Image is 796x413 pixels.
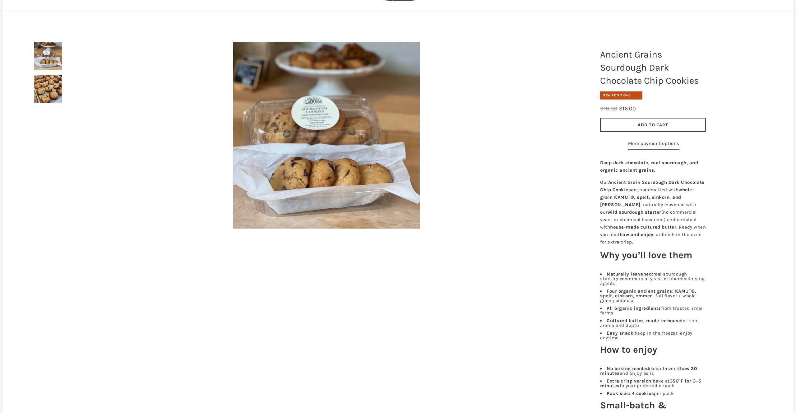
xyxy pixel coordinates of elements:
[628,140,679,150] a: More payment options
[233,42,420,229] img: Ancient Grains Sourdough Dark Chocolate Chip Cookies
[600,118,706,132] button: Add to Cart
[619,104,636,113] div: $16.00
[600,187,694,207] b: whole-grain KAMUT®, spelt, einkorn, and [PERSON_NAME]
[654,391,673,396] span: per pack
[600,91,642,100] div: New Addition!
[653,378,670,384] span: bake at
[600,318,697,328] span: for rich aroma and depth
[607,271,653,277] b: Naturally leavened:
[600,272,706,286] li: real sourdough starter; commercial yeast or chemical rising agents
[595,45,710,90] h1: Ancient Grains Sourdough Dark Chocolate Chip Cookies
[600,179,706,246] p: Our are handcrafted with , naturally leavened with our (no commercial yeast or chemical leaveners...
[34,42,62,70] img: Ancient Grains Sourdough Dark Chocolate Chip Cookies
[600,288,696,299] b: KAMUT®, spelt, einkorn, emmer
[607,378,653,384] b: Extra crisp version:
[620,383,675,388] span: to your preferred crunch
[600,249,692,261] b: Why you’ll love them
[78,42,575,229] a: Ancient Grains Sourdough Dark Chocolate Chip Cookies
[607,318,681,323] b: Cultured butter, made in-house
[608,209,661,215] b: wild sourdough starter
[607,288,673,294] b: Four organic ancient grains:
[600,378,701,388] b: 350°F for 3~5 minutes
[600,293,697,303] span: —full flavor + whole-grain goodness
[34,75,62,103] img: Ancient Grains Sourdough Dark Chocolate Chip Cookies
[607,330,635,336] b: Easy snack:
[600,344,657,355] b: How to enjoy
[607,366,650,371] b: No baking needed:
[618,232,653,237] b: thaw and enjoy
[638,122,668,128] span: Add to Cart
[610,224,676,230] b: house-made cultured butter
[632,391,654,396] b: 4 cookies
[600,306,706,315] li: from trusted small farms
[617,276,622,281] i: no
[650,366,678,371] span: keep frozen;
[600,104,618,113] div: $18.00
[607,391,630,396] b: Pack size:
[600,160,698,173] b: Deep dark chocolate, real sourdough, and organic ancient grains.
[620,370,654,376] span: and enjoy as is
[607,305,661,311] b: All organic ingredients
[600,179,705,193] b: Ancient Grain Sourdough Dark Chocolate Chip Cookies
[600,331,706,340] li: keep in the freezer; enjoy anytime
[600,366,697,376] b: thaw 30 minutes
